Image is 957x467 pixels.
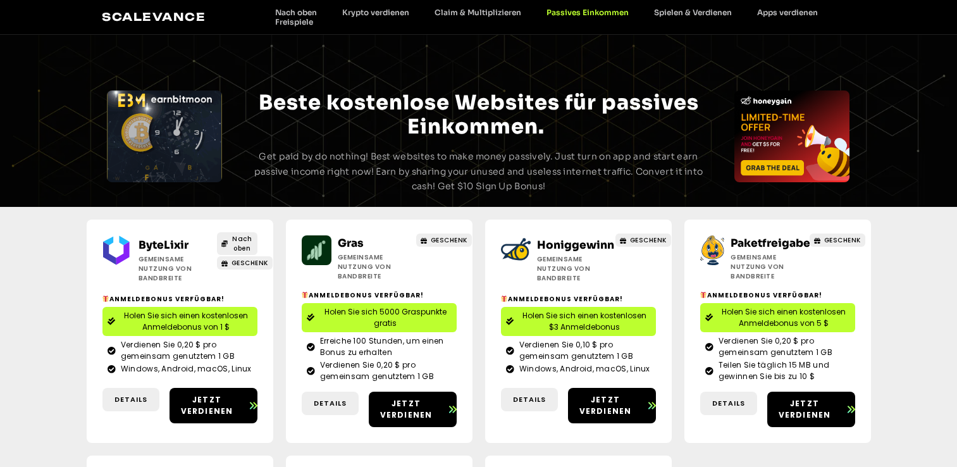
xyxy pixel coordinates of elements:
span: Holen Sie sich einen kostenlosen Anmeldebonus von 1 $ [120,310,252,333]
span: GESCHENK [232,258,268,268]
span: Details [513,394,546,405]
span: Verdienen Sie 0,20 $ pro gemeinsam genutztem 1 GB [317,359,452,382]
font: Anmeldebonus verfügbar! [309,290,424,300]
img: 🎁 [501,296,507,302]
a: Gras [338,237,364,250]
a: Jetzt verdienen [170,388,257,423]
span: Nach oben [232,234,253,253]
a: Claim & Multiplizieren [422,8,534,17]
img: 🎁 [302,292,308,298]
span: Windows, Android, macOS, Linux [118,363,252,375]
div: Diapositive [734,90,849,182]
a: Jetzt verdienen [568,388,656,423]
div: Diapositive [107,90,222,182]
span: Jetzt verdienen [369,398,444,421]
a: GESCHENK [615,233,671,247]
a: Holen Sie sich einen kostenlosen $3 Anmeldebonus [501,307,656,336]
a: Jetzt verdienen [369,392,457,427]
span: GESCHENK [630,235,667,245]
span: Details [712,398,745,409]
span: Holen Sie sich einen kostenlosen Anmeldebonus von 5 $ [718,306,850,329]
a: Nach oben [262,8,330,17]
span: Jetzt verdienen [767,398,843,421]
img: 🎁 [700,292,707,298]
a: Paketfreigabe [731,237,810,250]
span: Jetzt verdienen [170,394,245,417]
span: Teilen Sie täglich 15 MB und gewinnen Sie bis zu 10 $ [715,359,850,382]
a: GESCHENK [810,233,865,247]
a: Holen Sie sich 5000 Graspunkte gratis [302,303,457,332]
span: GESCHENK [431,235,467,245]
a: Krypto verdienen [330,8,422,17]
a: Nach oben [217,232,257,255]
a: Details [501,388,558,411]
span: GESCHENK [824,235,861,245]
h2: Gemeinsame Nutzung von Bandbreite [338,252,417,281]
a: Scalevance [102,10,206,23]
a: ByteLixir [139,239,188,252]
a: Holen Sie sich einen kostenlosen Anmeldebonus von 1 $ [102,307,257,336]
p: Get paid by do nothing! Best websites to make money passively. Just turn on app and start earn pa... [244,149,714,194]
span: Details [314,398,347,409]
a: Honiggewinn [537,239,614,252]
a: Details [102,388,159,411]
h2: Gemeinsame Nutzung von Bandbreite [537,254,616,283]
a: Spielen & Verdienen [641,8,744,17]
img: 🎁 [102,296,109,302]
a: GESCHENK [416,233,472,247]
a: Freispiele [262,17,326,27]
span: Details [114,394,147,405]
span: Beste kostenlose Websites für passives Einkommen. [259,90,699,139]
span: Verdienen Sie 0,10 $ pro gemeinsam genutztem 1 GB [516,339,651,362]
span: Verdienen Sie 0,20 $ pro gemeinsam genutztem 1 GB [715,335,850,358]
a: Passives Einkommen [534,8,641,17]
font: Anmeldebonus verfügbar! [109,294,225,304]
span: Holen Sie sich 5000 Graspunkte gratis [319,306,452,329]
span: Windows, Android, macOS, Linux [516,363,650,375]
a: GESCHENK [217,256,273,270]
h2: Gemeinsame Nutzung von Bandbreite [139,254,218,283]
span: Verdienen Sie 0,20 $ pro gemeinsam genutztem 1 GB [118,339,252,362]
a: Details [700,392,757,415]
span: Holen Sie sich einen kostenlosen $3 Anmeldebonus [519,310,651,333]
font: Anmeldebonus verfügbar! [707,290,822,300]
span: Jetzt verdienen [568,394,643,417]
a: Details [302,392,359,415]
span: Erreiche 100 Stunden, um einen Bonus zu erhalten [317,335,452,358]
a: Apps verdienen [744,8,830,17]
a: Holen Sie sich einen kostenlosen Anmeldebonus von 5 $ [700,303,855,332]
nav: Menü [262,8,855,27]
a: Jetzt verdienen [767,392,855,427]
font: Anmeldebonus verfügbar! [508,294,623,304]
h2: Gemeinsame Nutzung von Bandbreite [731,252,810,281]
